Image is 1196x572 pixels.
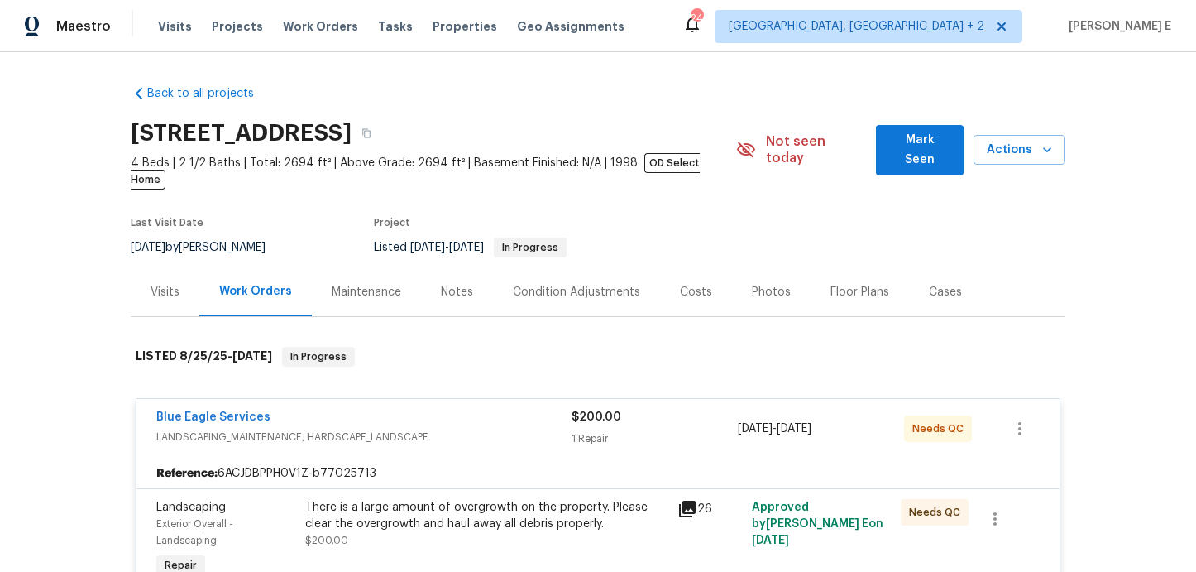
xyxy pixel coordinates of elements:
span: - [738,421,811,437]
span: OD Select Home [131,153,700,190]
div: Photos [752,284,791,300]
span: Not seen today [766,133,867,166]
span: [DATE] [232,350,272,362]
div: Visits [151,284,179,300]
div: Work Orders [219,283,292,300]
span: Needs QC [912,421,970,437]
span: $200.00 [305,536,348,546]
span: Last Visit Date [131,218,203,228]
span: $200.00 [572,411,621,423]
div: by [PERSON_NAME] [131,238,285,257]
span: Geo Assignments [517,18,624,35]
span: LANDSCAPING_MAINTENANCE, HARDSCAPE_LANDSCAPE [156,429,572,445]
div: Maintenance [332,284,401,300]
div: 6ACJDBPPH0V1Z-b77025713 [136,459,1060,488]
div: Cases [929,284,962,300]
span: [DATE] [738,423,773,435]
button: Mark Seen [876,125,964,175]
span: Tasks [378,21,413,32]
span: Listed [374,242,567,253]
div: 26 [677,499,742,519]
span: Approved by [PERSON_NAME] E on [752,502,883,546]
div: 24 [691,10,702,26]
span: [DATE] [752,535,789,546]
span: 8/25/25 [179,350,227,362]
div: Floor Plans [830,284,889,300]
div: LISTED 8/25/25-[DATE]In Progress [131,330,1065,383]
span: Exterior Overall - Landscaping [156,519,233,546]
div: 1 Repair [572,430,738,447]
span: [DATE] [131,242,165,253]
span: Mark Seen [889,130,950,171]
span: Properties [433,18,497,35]
span: Actions [987,140,1052,161]
h6: LISTED [136,347,272,367]
span: Project [374,218,410,228]
span: Projects [212,18,263,35]
div: Condition Adjustments [513,284,640,300]
span: [PERSON_NAME] E [1062,18,1171,35]
span: Needs QC [909,504,967,521]
span: Visits [158,18,192,35]
span: - [410,242,484,253]
span: In Progress [495,243,565,252]
span: In Progress [284,348,353,365]
span: [DATE] [410,242,445,253]
span: Work Orders [283,18,358,35]
div: Notes [441,284,473,300]
span: Landscaping [156,502,226,513]
span: [GEOGRAPHIC_DATA], [GEOGRAPHIC_DATA] + 2 [729,18,984,35]
span: 4 Beds | 2 1/2 Baths | Total: 2694 ft² | Above Grade: 2694 ft² | Basement Finished: N/A | 1998 [131,155,736,188]
span: [DATE] [777,423,811,435]
button: Actions [974,135,1065,166]
span: [DATE] [449,242,484,253]
div: There is a large amount of overgrowth on the property. Please clear the overgrowth and haul away ... [305,499,667,532]
span: Maestro [56,18,111,35]
b: Reference: [156,465,218,482]
button: Copy Address [352,118,381,148]
a: Back to all projects [131,85,289,102]
a: Blue Eagle Services [156,411,270,423]
h2: [STREET_ADDRESS] [131,125,352,142]
span: - [179,350,272,362]
div: Costs [680,284,712,300]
